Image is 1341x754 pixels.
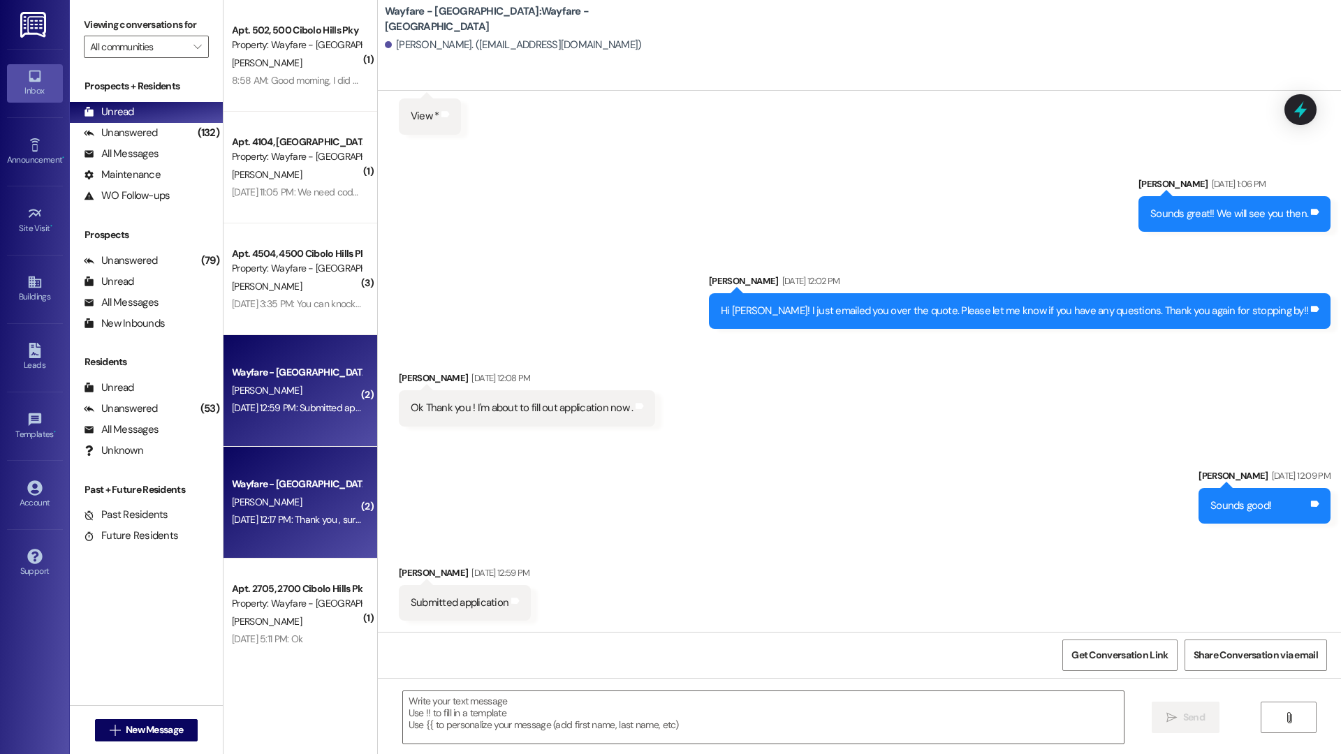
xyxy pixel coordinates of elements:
span: • [54,427,56,437]
a: Support [7,545,63,582]
a: Leads [7,339,63,376]
div: Wayfare - [GEOGRAPHIC_DATA] [232,365,361,380]
div: Unanswered [84,126,158,140]
span: [PERSON_NAME] [232,615,302,628]
div: Hi [PERSON_NAME]! I just emailed you over the quote. Please let me know if you have any questions... [721,304,1308,318]
span: Share Conversation via email [1194,648,1318,663]
div: All Messages [84,422,159,437]
div: (79) [198,250,223,272]
input: All communities [90,36,186,58]
div: [DATE] 12:08 PM [468,371,530,385]
span: New Message [126,723,183,737]
span: [PERSON_NAME] [232,280,302,293]
div: All Messages [84,147,159,161]
div: Unread [84,380,134,395]
div: Property: Wayfare - [GEOGRAPHIC_DATA] [232,596,361,611]
div: Property: Wayfare - [GEOGRAPHIC_DATA] [232,38,361,52]
div: [DATE] 3:35 PM: You can knock on the door my daughter's are over there [232,297,524,310]
div: Property: Wayfare - [GEOGRAPHIC_DATA] [232,149,361,164]
a: Templates • [7,408,63,445]
div: Sounds good! [1210,498,1271,513]
div: Property: Wayfare - [GEOGRAPHIC_DATA] [232,261,361,276]
div: Wayfare - [GEOGRAPHIC_DATA] [232,477,361,491]
div: [DATE] 1:06 PM [1208,177,1266,191]
i:  [1284,712,1294,723]
div: Unanswered [84,253,158,268]
div: [DATE] 5:11 PM: Ok [232,633,302,645]
div: Apt. 2705, 2700 Cibolo Hills Pky [232,582,361,596]
div: Apt. 4504, 4500 Cibolo Hills Pky [232,246,361,261]
div: Ok Thank you ! I'm about to fill out application now . [411,401,633,415]
i:  [110,725,120,736]
div: Apt. 502, 500 Cibolo Hills Pky [232,23,361,38]
div: Unread [84,105,134,119]
div: Unread [84,274,134,289]
span: Send [1183,710,1205,725]
div: WO Follow-ups [84,188,170,203]
span: [PERSON_NAME] [232,168,302,181]
div: [DATE] 12:02 PM [779,274,840,288]
label: Viewing conversations for [84,14,209,36]
div: Prospects [70,228,223,242]
div: Unknown [84,443,143,458]
div: [DATE] 12:59 PM: Submitted application [232,401,389,414]
i:  [1166,712,1177,723]
div: Future Residents [84,528,178,543]
a: Site Visit • [7,202,63,239]
div: Past Residents [84,508,168,522]
div: [DATE] 11:05 PM: We need code to get to our apartment [232,186,455,198]
span: [PERSON_NAME] [232,384,302,397]
div: (132) [194,122,223,144]
div: View * [411,109,439,124]
img: ResiDesk Logo [20,12,49,38]
div: Sounds great!! We will see you then. [1150,207,1308,221]
a: Buildings [7,270,63,308]
div: Residents [70,355,223,369]
button: New Message [95,719,198,741]
div: Prospects + Residents [70,79,223,94]
div: [DATE] 12:09 PM [1268,468,1331,483]
div: All Messages [84,295,159,310]
div: Unanswered [84,401,158,416]
div: [PERSON_NAME] [1138,177,1331,196]
span: Get Conversation Link [1071,648,1168,663]
div: New Inbounds [84,316,165,331]
span: • [62,153,64,163]
a: Inbox [7,64,63,102]
b: Wayfare - [GEOGRAPHIC_DATA]: Wayfare - [GEOGRAPHIC_DATA] [385,4,664,34]
div: [DATE] 12:59 PM [468,565,529,580]
div: (53) [197,398,223,420]
div: Submitted application [411,596,508,610]
div: Apt. 4104, [GEOGRAPHIC_DATA] [232,135,361,149]
div: [PERSON_NAME] [399,371,656,390]
div: 8:58 AM: Good morning, I did one wash and no leaks started. I am needing to put clothes in dryer ... [232,74,1135,87]
div: [PERSON_NAME]. ([EMAIL_ADDRESS][DOMAIN_NAME]) [385,38,642,52]
a: Account [7,476,63,514]
span: [PERSON_NAME] [232,57,302,69]
div: [PERSON_NAME] [1199,468,1331,488]
div: Past + Future Residents [70,482,223,497]
span: [PERSON_NAME] [232,496,302,508]
div: [PERSON_NAME] [709,274,1331,293]
div: Maintenance [84,168,161,182]
button: Get Conversation Link [1062,640,1177,671]
button: Send [1152,702,1219,733]
div: [PERSON_NAME] [399,565,531,585]
span: • [50,221,52,231]
div: [DATE] 12:17 PM: Thank you , sure will ! [232,513,379,526]
button: Share Conversation via email [1185,640,1327,671]
i:  [193,41,201,52]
